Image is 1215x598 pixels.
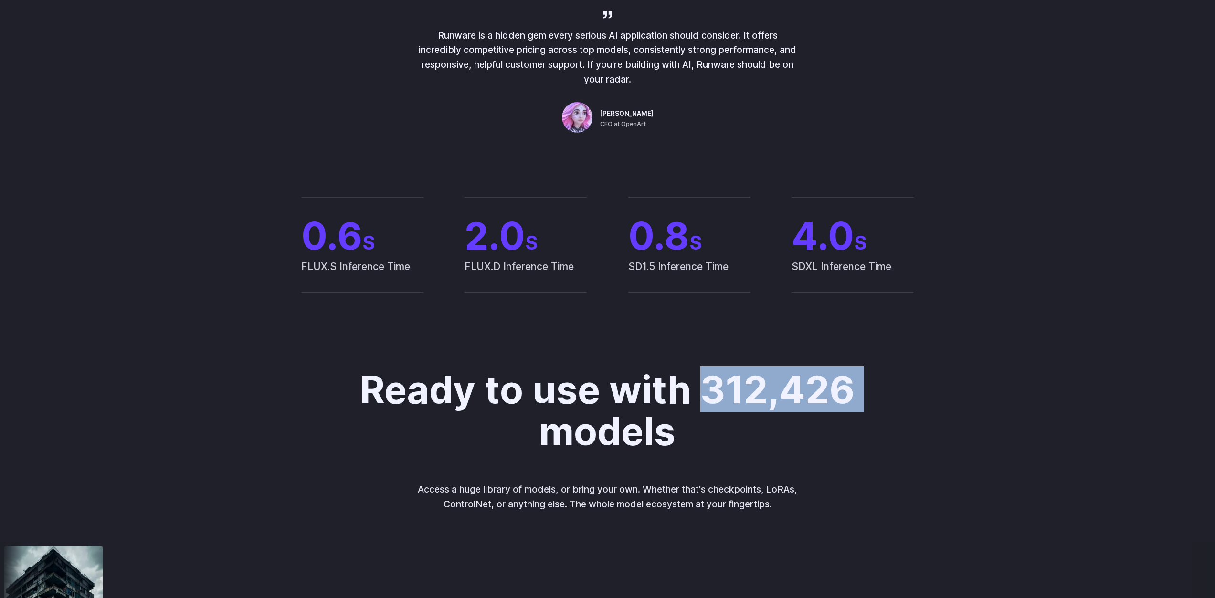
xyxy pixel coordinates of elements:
h2: Ready to use with 312,426 models [351,369,864,451]
img: Person [562,102,592,133]
span: 2.0 [465,217,587,255]
p: Runware is a hidden gem every serious AI application should consider. It offers incredibly compet... [417,28,799,87]
span: 4.0 [792,217,914,255]
span: FLUX.S Inference Time [301,259,423,292]
span: [PERSON_NAME] [600,109,654,119]
span: S [525,231,538,254]
span: FLUX.D Inference Time [465,259,587,292]
span: S [689,231,702,254]
p: Access a huge library of models, or bring your own. Whether that's checkpoints, LoRAs, ControlNet... [409,482,806,511]
span: SDXL Inference Time [792,259,914,292]
span: SD1.5 Inference Time [628,259,750,292]
span: 0.6 [301,217,423,255]
span: 0.8 [628,217,750,255]
span: S [854,231,867,254]
span: S [362,231,375,254]
span: CEO at OpenArt [600,119,646,129]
